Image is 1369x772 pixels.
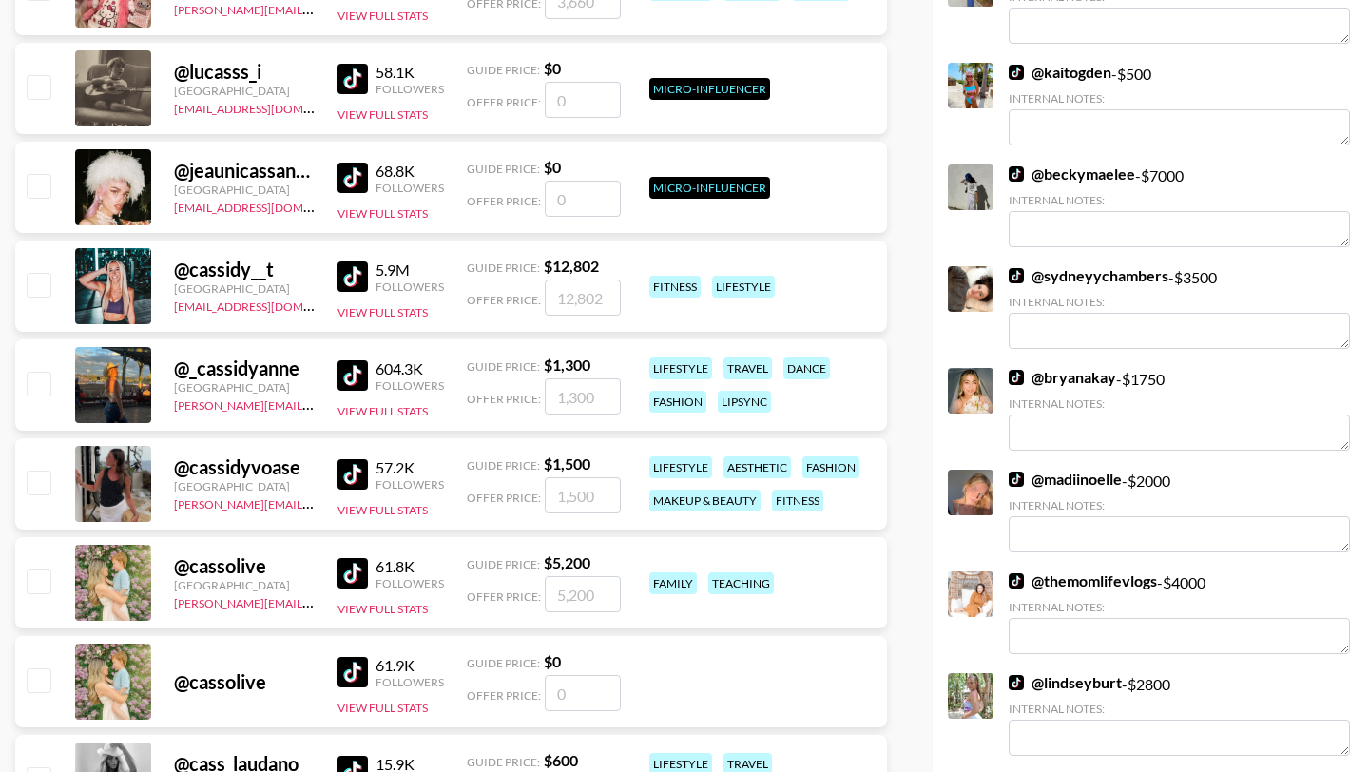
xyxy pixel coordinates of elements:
div: Followers [376,477,444,492]
div: 61.8K [376,557,444,576]
span: Guide Price: [467,162,540,176]
span: Offer Price: [467,293,541,307]
div: 604.3K [376,359,444,378]
a: @lindseyburt [1009,673,1122,692]
div: Micro-Influencer [649,177,770,199]
input: 12,802 [545,280,621,316]
input: 0 [545,181,621,217]
div: Followers [376,181,444,195]
button: View Full Stats [337,9,428,23]
div: Followers [376,378,444,393]
span: Offer Price: [467,95,541,109]
div: [GEOGRAPHIC_DATA] [174,281,315,296]
div: @ cassolive [174,554,315,578]
a: @madiinoelle [1009,470,1122,489]
img: TikTok [1009,268,1024,283]
div: @ cassolive [174,670,315,694]
div: - $ 7000 [1009,164,1350,247]
img: TikTok [337,64,368,94]
div: Internal Notes: [1009,295,1350,309]
div: - $ 1750 [1009,368,1350,451]
input: 1,300 [545,378,621,415]
img: TikTok [1009,675,1024,690]
a: @beckymaelee [1009,164,1135,183]
span: Offer Price: [467,194,541,208]
div: lifestyle [712,276,775,298]
button: View Full Stats [337,206,428,221]
span: Offer Price: [467,688,541,703]
div: family [649,572,697,594]
span: Offer Price: [467,491,541,505]
img: TikTok [1009,65,1024,80]
strong: $ 0 [544,59,561,77]
div: 61.9K [376,656,444,675]
img: TikTok [337,459,368,490]
div: lipsync [718,391,771,413]
a: [PERSON_NAME][EMAIL_ADDRESS][PERSON_NAME][DOMAIN_NAME] [174,493,546,511]
button: View Full Stats [337,305,428,319]
div: Internal Notes: [1009,193,1350,207]
span: Guide Price: [467,261,540,275]
strong: $ 0 [544,158,561,176]
div: 58.1K [376,63,444,82]
div: Followers [376,675,444,689]
a: @sydneyychambers [1009,266,1168,285]
strong: $ 600 [544,751,578,769]
img: TikTok [1009,472,1024,487]
input: 0 [545,82,621,118]
div: - $ 2800 [1009,673,1350,756]
div: - $ 500 [1009,63,1350,145]
strong: $ 0 [544,652,561,670]
div: @ cassidy__t [174,258,315,281]
strong: $ 1,500 [544,454,590,473]
div: [GEOGRAPHIC_DATA] [174,479,315,493]
div: Internal Notes: [1009,498,1350,512]
div: teaching [708,572,774,594]
div: Internal Notes: [1009,396,1350,411]
div: lifestyle [649,456,712,478]
img: TikTok [337,163,368,193]
a: @kaitogden [1009,63,1111,82]
div: Followers [376,576,444,590]
img: TikTok [1009,166,1024,182]
span: Guide Price: [467,557,540,571]
div: @ cassidyvoase [174,455,315,479]
strong: $ 12,802 [544,257,599,275]
input: 1,500 [545,477,621,513]
div: Internal Notes: [1009,702,1350,716]
a: [EMAIL_ADDRESS][DOMAIN_NAME] [174,296,365,314]
div: Followers [376,280,444,294]
div: Followers [376,82,444,96]
button: View Full Stats [337,602,428,616]
input: 5,200 [545,576,621,612]
a: [PERSON_NAME][EMAIL_ADDRESS][DOMAIN_NAME] [174,592,455,610]
div: Micro-Influencer [649,78,770,100]
div: 57.2K [376,458,444,477]
span: Guide Price: [467,755,540,769]
div: dance [783,357,830,379]
a: @bryanakay [1009,368,1116,387]
img: TikTok [337,261,368,292]
div: @ lucasss_i [174,60,315,84]
div: fashion [802,456,859,478]
button: View Full Stats [337,404,428,418]
div: - $ 3500 [1009,266,1350,349]
div: fitness [649,276,701,298]
div: Internal Notes: [1009,600,1350,614]
strong: $ 5,200 [544,553,590,571]
div: 5.9M [376,261,444,280]
div: @ _cassidyanne [174,357,315,380]
img: TikTok [337,360,368,391]
span: Guide Price: [467,63,540,77]
div: [GEOGRAPHIC_DATA] [174,84,315,98]
div: lifestyle [649,357,712,379]
button: View Full Stats [337,503,428,517]
span: Guide Price: [467,458,540,473]
a: @themomlifevlogs [1009,571,1157,590]
div: makeup & beauty [649,490,761,511]
div: travel [723,357,772,379]
div: fitness [772,490,823,511]
div: @ jeaunicassanova [174,159,315,183]
span: Offer Price: [467,589,541,604]
a: [PERSON_NAME][EMAIL_ADDRESS][PERSON_NAME][DOMAIN_NAME] [174,395,546,413]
